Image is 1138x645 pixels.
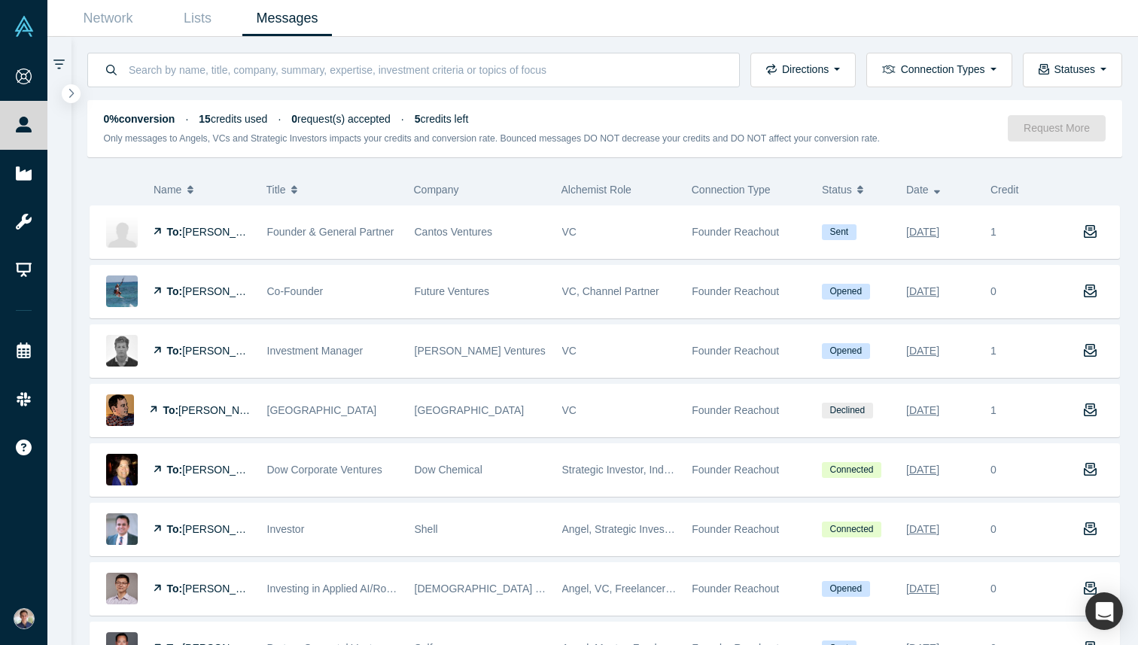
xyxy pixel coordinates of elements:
[415,345,546,357] span: [PERSON_NAME] Ventures
[415,226,493,238] span: Cantos Ventures
[415,285,490,297] span: Future Ventures
[990,522,997,537] div: 0
[267,583,488,595] span: Investing in Applied AI/Robotics and Deep Tech
[167,226,183,238] strong: To:
[692,404,779,416] span: Founder Reachout
[267,345,364,357] span: Investment Manager
[562,345,577,357] span: VC
[266,174,286,205] span: Title
[267,464,382,476] span: Dow Corporate Ventures
[415,464,482,476] span: Dow Chemical
[415,523,438,535] span: Shell
[983,325,1067,377] div: 1
[822,174,852,205] span: Status
[906,338,939,364] div: [DATE]
[291,113,297,125] strong: 0
[106,335,138,367] img: Constantin Koenigsegg's Profile Image
[415,113,421,125] strong: 5
[906,457,939,483] div: [DATE]
[267,285,324,297] span: Co-Founder
[291,113,391,125] span: request(s) accepted
[415,113,469,125] span: credits left
[153,1,242,36] a: Lists
[106,513,138,545] img: Vikas Gupta's Profile Image
[906,278,939,305] div: [DATE]
[167,583,183,595] strong: To:
[822,522,881,537] span: Connected
[106,573,138,604] img: Mark Zhu's Profile Image
[822,284,870,300] span: Opened
[692,583,779,595] span: Founder Reachout
[561,184,631,196] span: Alchemist Role
[906,174,975,205] button: Date
[182,285,269,297] span: [PERSON_NAME]
[182,226,269,238] span: [PERSON_NAME]
[163,404,178,416] strong: To:
[106,394,134,426] img: Brian Jacobs's Profile Image
[127,52,723,87] input: Search by name, title, company, summary, expertise, investment criteria or topics of focus
[154,174,251,205] button: Name
[63,1,153,36] a: Network
[182,583,269,595] span: [PERSON_NAME]
[106,275,138,307] img: Maryanna Saenko's Profile Image
[242,1,332,36] a: Messages
[750,53,856,87] button: Directions
[167,523,183,535] strong: To:
[983,385,1067,437] div: 1
[267,226,394,238] span: Founder & General Partner
[14,608,35,629] img: Andres Meiners's Account
[266,174,398,205] button: Title
[401,113,404,125] span: ·
[990,284,997,300] div: 0
[104,133,881,144] small: Only messages to Angels, VCs and Strategic Investors impacts your credits and conversion rate. Bo...
[562,523,858,535] span: Angel, Strategic Investor, Mentor, Lecturer, Corporate Innovator
[267,523,305,535] span: Investor
[990,462,997,478] div: 0
[154,174,181,205] span: Name
[415,583,611,595] span: [DEMOGRAPHIC_DATA] Capital Partners
[906,397,939,424] div: [DATE]
[692,523,779,535] span: Founder Reachout
[199,113,267,125] span: credits used
[866,53,1012,87] button: Connection Types
[562,583,725,595] span: Angel, VC, Freelancer / Consultant
[822,462,881,478] span: Connected
[562,285,659,297] span: VC, Channel Partner
[692,285,779,297] span: Founder Reachout
[906,576,939,602] div: [DATE]
[185,113,188,125] span: ·
[182,464,269,476] span: [PERSON_NAME]
[1023,53,1122,87] button: Statuses
[562,226,577,238] span: VC
[692,226,779,238] span: Founder Reachout
[692,464,779,476] span: Founder Reachout
[822,581,870,597] span: Opened
[415,404,525,416] span: [GEOGRAPHIC_DATA]
[14,16,35,37] img: Alchemist Vault Logo
[990,581,997,597] div: 0
[906,219,939,245] div: [DATE]
[182,345,269,357] span: [PERSON_NAME]
[906,516,939,543] div: [DATE]
[167,464,183,476] strong: To:
[278,113,281,125] span: ·
[199,113,211,125] strong: 15
[822,224,857,240] span: Sent
[104,113,175,125] strong: 0% conversion
[906,174,929,205] span: Date
[414,184,459,196] span: Company
[692,345,779,357] span: Founder Reachout
[267,404,377,416] span: [GEOGRAPHIC_DATA]
[822,343,870,359] span: Opened
[562,464,875,476] span: Strategic Investor, Industry Analyst, Customer, Corporate Innovator
[983,206,1067,258] div: 1
[106,216,138,248] img: Ian Rountree's Profile Image
[692,184,771,196] span: Connection Type
[106,454,138,485] img: Kathleen Jurman's Profile Image
[178,404,265,416] span: [PERSON_NAME]
[822,174,890,205] button: Status
[822,403,873,418] span: Declined
[167,285,183,297] strong: To:
[182,523,269,535] span: [PERSON_NAME]
[167,345,183,357] strong: To:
